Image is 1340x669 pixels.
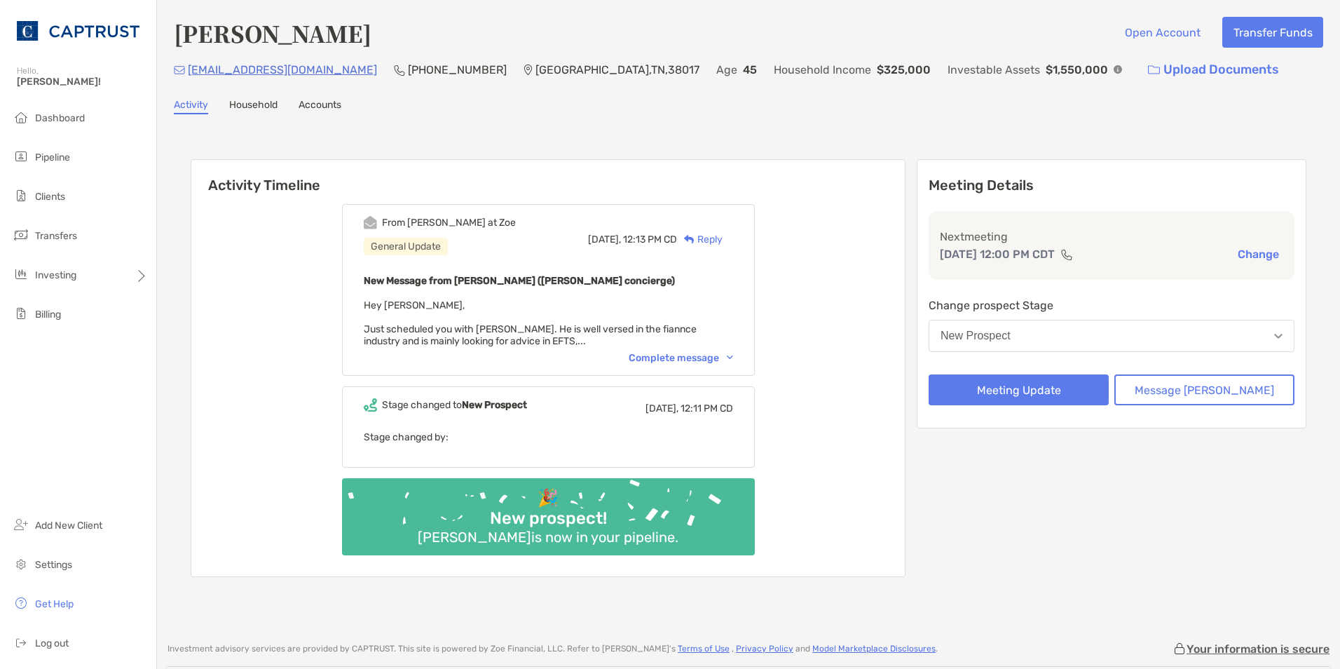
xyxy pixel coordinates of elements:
[743,61,757,79] p: 45
[681,403,733,414] span: 12:11 PM CD
[35,520,102,532] span: Add New Client
[678,644,730,654] a: Terms of Use
[524,65,533,76] img: Location Icon
[1139,55,1288,85] a: Upload Documents
[484,508,613,529] div: New prospect!
[1114,374,1294,405] button: Message [PERSON_NAME]
[364,299,697,347] span: Hey [PERSON_NAME], Just scheduled you with [PERSON_NAME]. He is well versed in the fiannce indust...
[13,634,29,651] img: logout icon
[13,227,29,243] img: transfers icon
[13,305,29,322] img: billing icon
[174,66,185,74] img: Email Icon
[645,403,678,414] span: [DATE],
[941,330,1011,342] div: New Prospect
[929,320,1294,352] button: New Prospect
[364,428,733,446] p: Stage changed by:
[677,232,723,247] div: Reply
[588,234,621,245] span: [DATE],
[167,644,938,654] p: Investment advisory services are provided by CAPTRUST . This site is powered by Zoe Financial, LL...
[191,160,905,194] h6: Activity Timeline
[629,352,733,364] div: Complete message
[1148,65,1160,75] img: button icon
[412,529,684,546] div: [PERSON_NAME] is now in your pipeline.
[342,478,755,543] img: Confetti
[623,234,677,245] span: 12:13 PM CD
[1187,642,1329,656] p: Your information is secure
[929,177,1294,194] p: Meeting Details
[364,238,448,255] div: General Update
[364,275,675,287] b: New Message from [PERSON_NAME] ([PERSON_NAME] concierge)
[229,99,278,114] a: Household
[1233,247,1283,262] button: Change
[948,61,1040,79] p: Investable Assets
[35,309,61,320] span: Billing
[13,595,29,611] img: get-help icon
[35,269,76,281] span: Investing
[174,17,371,49] h4: [PERSON_NAME]
[174,99,208,114] a: Activity
[716,61,737,79] p: Age
[13,148,29,165] img: pipeline icon
[17,76,148,88] span: [PERSON_NAME]!
[13,266,29,283] img: investing icon
[35,151,70,163] span: Pipeline
[13,109,29,126] img: dashboard icon
[812,644,936,654] a: Model Marketplace Disclosures
[382,217,516,229] div: From [PERSON_NAME] at Zoe
[535,61,699,79] p: [GEOGRAPHIC_DATA] , TN , 38017
[408,61,507,79] p: [PHONE_NUMBER]
[364,398,377,412] img: Event icon
[35,637,69,649] span: Log out
[877,61,931,79] p: $325,000
[1046,61,1108,79] p: $1,550,000
[736,644,793,654] a: Privacy Policy
[17,6,139,56] img: CAPTRUST Logo
[462,399,527,411] b: New Prospect
[1274,334,1283,339] img: Open dropdown arrow
[1060,249,1073,260] img: communication type
[13,555,29,572] img: settings icon
[1222,17,1323,48] button: Transfer Funds
[774,61,871,79] p: Household Income
[940,245,1055,263] p: [DATE] 12:00 PM CDT
[929,297,1294,314] p: Change prospect Stage
[684,235,695,244] img: Reply icon
[299,99,341,114] a: Accounts
[35,559,72,571] span: Settings
[35,112,85,124] span: Dashboard
[394,65,405,76] img: Phone Icon
[532,488,564,508] div: 🎉
[929,374,1109,405] button: Meeting Update
[188,61,377,79] p: [EMAIL_ADDRESS][DOMAIN_NAME]
[364,216,377,229] img: Event icon
[35,598,74,610] span: Get Help
[382,399,527,411] div: Stage changed to
[727,356,733,360] img: Chevron icon
[1114,17,1211,48] button: Open Account
[13,516,29,533] img: add_new_client icon
[1114,65,1122,74] img: Info Icon
[35,191,65,203] span: Clients
[940,228,1283,245] p: Next meeting
[13,187,29,204] img: clients icon
[35,230,77,242] span: Transfers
